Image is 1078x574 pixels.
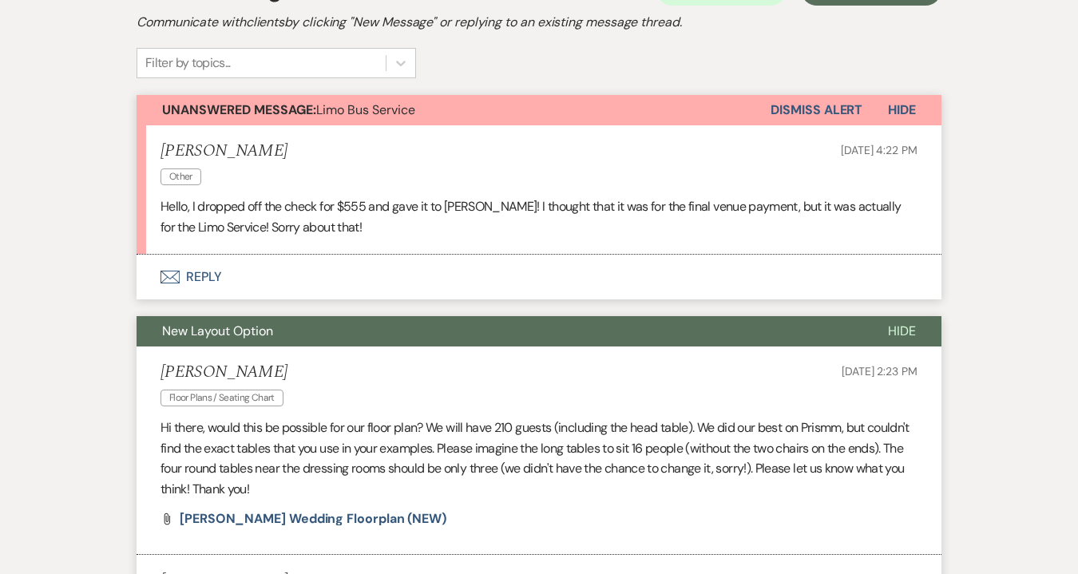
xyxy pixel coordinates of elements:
strong: Unanswered Message: [162,101,316,118]
p: Hi there, would this be possible for our floor plan? We will have 210 guests (including the head ... [161,418,917,499]
span: New Layout Option [162,323,273,339]
h5: [PERSON_NAME] [161,141,287,161]
button: Dismiss Alert [771,95,862,125]
span: Limo Bus Service [162,101,415,118]
button: Hide [862,316,941,346]
p: Hello, I dropped off the check for $555 and gave it to [PERSON_NAME]! I thought that it was for t... [161,196,917,237]
a: [PERSON_NAME] Wedding Floorplan (NEW) [180,513,446,525]
span: Hide [888,101,916,118]
button: Hide [862,95,941,125]
span: [DATE] 4:22 PM [841,143,917,157]
span: [PERSON_NAME] Wedding Floorplan (NEW) [180,510,446,527]
div: Filter by topics... [145,53,231,73]
span: Floor Plans / Seating Chart [161,390,283,406]
h2: Communicate with clients by clicking "New Message" or replying to an existing message thread. [137,13,941,32]
button: New Layout Option [137,316,862,346]
span: Other [161,168,201,185]
h5: [PERSON_NAME] [161,362,291,382]
button: Unanswered Message:Limo Bus Service [137,95,771,125]
span: Hide [888,323,916,339]
span: [DATE] 2:23 PM [842,364,917,378]
button: Reply [137,255,941,299]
